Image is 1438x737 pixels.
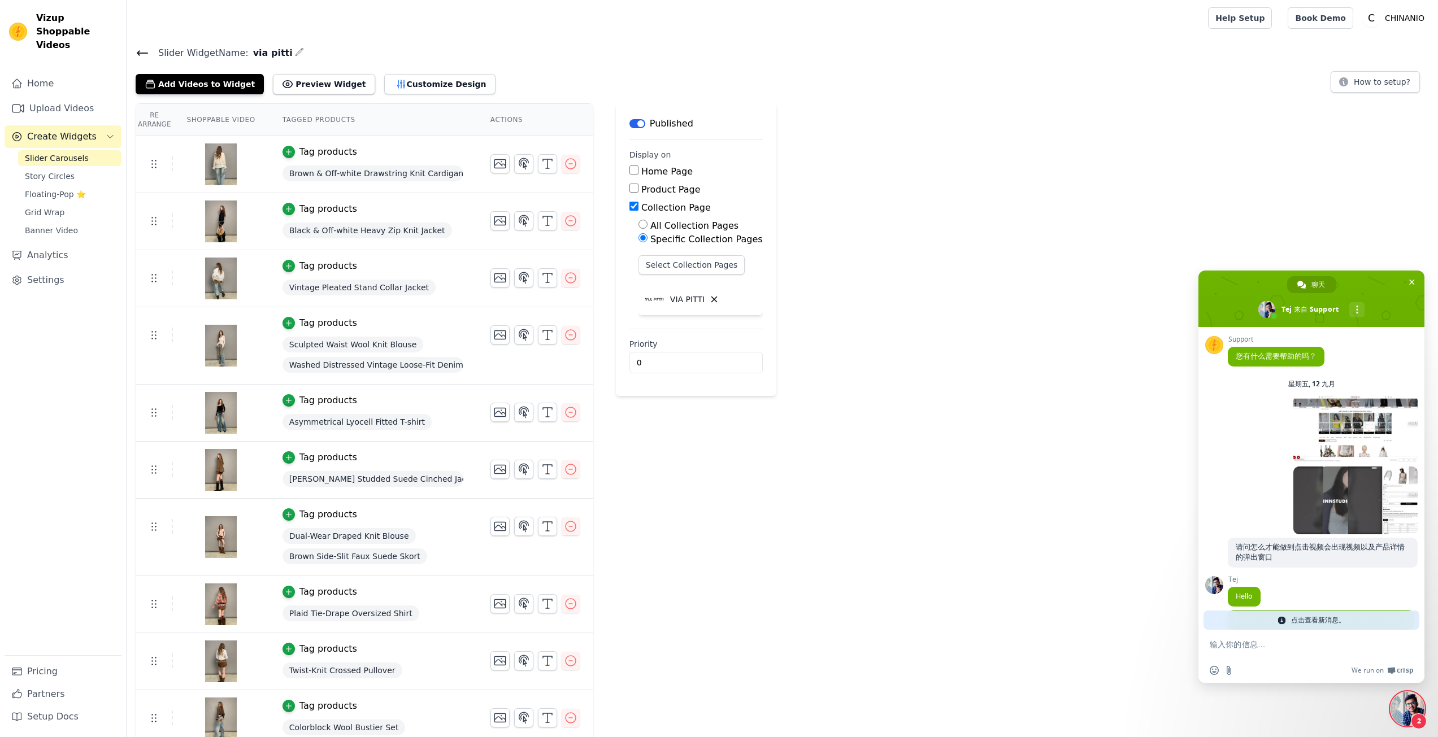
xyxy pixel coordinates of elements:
a: Story Circles [18,168,121,184]
span: 发送文件 [1224,666,1233,675]
a: Setup Docs [5,705,121,728]
span: Tej [1228,575,1261,583]
button: Tag products [283,585,357,599]
span: Floating-Pop ⭐ [25,189,86,200]
span: Hello [1236,591,1253,601]
span: Washed Distressed Vintage Loose-Fit Denim Jeans [283,357,463,373]
span: Asymmetrical Lyocell Fitted T-shirt [283,414,432,430]
span: Banner Video [25,225,78,236]
a: Preview Widget [273,74,375,94]
button: Select Collection Pages [638,255,745,274]
img: tn-fee2572ea60647f9a6397f00548c062a.png [205,194,237,248]
p: Published [650,117,693,130]
img: tn-4b965b5df38b44c8853aeb208b3c7b04.png [205,137,237,191]
img: tn-b113e6dc467a4e9fb53dc4072357c33d.png [205,319,237,373]
button: Create Widgets [5,125,121,148]
button: Tag products [283,451,357,464]
a: Partners [5,683,121,705]
span: Support [1228,335,1324,343]
img: tn-fb512d079d314ba580149acc1bae30c5.png [205,443,237,497]
div: 更多频道 [1349,302,1365,317]
div: Tag products [299,642,357,656]
span: Brown Side-Slit Faux Suede Skort [283,548,427,564]
button: Change Thumbnail [490,211,510,230]
span: 插入表情符号 [1210,666,1219,675]
img: tn-e281e2f0253e410a8adc9e18d0c551b5.png [205,510,237,564]
span: Black & Off-white Heavy Zip Knit Jacket [283,223,452,238]
span: Slider Widget Name: [149,46,249,60]
a: We run onCrisp [1352,666,1413,675]
p: CHINANIO [1380,8,1429,28]
th: Actions [477,104,593,136]
a: Floating-Pop ⭐ [18,186,121,202]
a: Help Setup [1208,7,1272,29]
div: Edit Name [295,45,304,60]
a: Book Demo [1288,7,1353,29]
div: 聊天 [1287,276,1336,293]
button: Change Thumbnail [490,325,510,344]
label: Collection Page [641,202,711,213]
div: Tag products [299,394,357,407]
button: Delete collection [705,290,724,309]
span: 关闭聊天 [1406,276,1418,288]
span: Crisp [1397,666,1413,675]
button: Tag products [283,699,357,713]
a: Settings [5,269,121,291]
span: We run on [1352,666,1384,675]
label: Product Page [641,184,701,195]
button: Tag products [283,508,357,521]
img: Vizup [9,23,27,41]
textarea: 输入你的信息… [1210,639,1388,649]
button: Change Thumbnail [490,268,510,287]
a: Pricing [5,660,121,683]
button: Customize Design [384,74,496,94]
button: Change Thumbnail [490,651,510,670]
a: Upload Videos [5,97,121,120]
label: All Collection Pages [650,220,738,231]
span: Twist-Knit Crossed Pullover [283,662,402,678]
img: VIA PITTI [643,288,666,311]
button: Change Thumbnail [490,403,510,422]
span: via pitti [249,46,293,60]
div: Tag products [299,259,357,273]
div: 星期五, 12 九月 [1288,381,1335,387]
label: Home Page [641,166,693,177]
button: Tag products [283,642,357,656]
span: Vintage Pleated Stand Collar Jacket [283,280,436,295]
span: 点击查看新消息。 [1291,610,1345,630]
button: Change Thumbnail [490,460,510,479]
button: Tag products [283,316,357,330]
a: Analytics [5,244,121,267]
button: Change Thumbnail [490,708,510,727]
img: tn-d0fd77c595b740a393cbfc826f0b2954.png [205,251,237,306]
div: Tag products [299,508,357,521]
span: Grid Wrap [25,207,64,218]
div: Tag products [299,145,357,159]
legend: Display on [629,149,671,160]
button: Change Thumbnail [490,517,510,536]
p: VIA PITTI [670,294,705,305]
span: 聊天 [1311,276,1325,293]
div: Tag products [299,699,357,713]
label: Priority [629,338,763,350]
span: Create Widgets [27,130,97,143]
span: Brown & Off-white Drawstring Knit Cardigan [283,165,463,181]
span: Story Circles [25,171,75,182]
span: 请问怎么才能做到点击视频会出现视频以及产品详情的弹出窗口 [1236,542,1405,562]
th: Shoppable Video [173,104,268,136]
button: Tag products [283,202,357,216]
button: Tag products [283,259,357,273]
span: 您有什么需要帮助的吗？ [1236,351,1317,361]
span: [PERSON_NAME] Studded Suede Cinched Jacket [283,471,463,487]
a: Banner Video [18,223,121,238]
button: C CHINANIO [1362,8,1429,28]
th: Re Arrange [136,104,173,136]
span: Colorblock Wool Bustier Set [283,719,406,735]
a: How to setup? [1331,79,1420,90]
a: Slider Carousels [18,150,121,166]
span: Sculpted Waist Wool Knit Blouse [283,337,424,352]
button: Add Videos to Widget [136,74,264,94]
a: Home [5,72,121,95]
div: Tag products [299,202,357,216]
label: Specific Collection Pages [650,234,763,245]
